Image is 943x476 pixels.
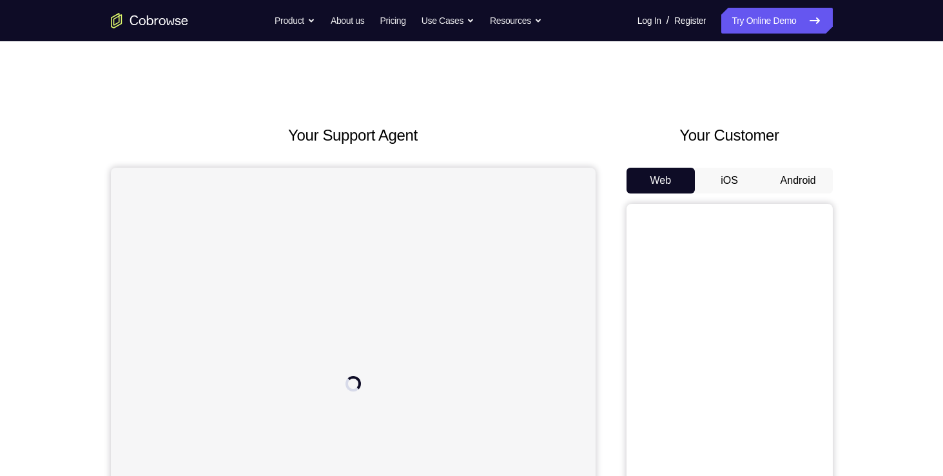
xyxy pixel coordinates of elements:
[627,168,695,193] button: Web
[695,168,764,193] button: iOS
[627,124,833,147] h2: Your Customer
[721,8,832,34] a: Try Online Demo
[380,8,405,34] a: Pricing
[674,8,706,34] a: Register
[331,8,364,34] a: About us
[422,8,474,34] button: Use Cases
[111,124,596,147] h2: Your Support Agent
[637,8,661,34] a: Log In
[275,8,315,34] button: Product
[666,13,669,28] span: /
[490,8,542,34] button: Resources
[111,13,188,28] a: Go to the home page
[764,168,833,193] button: Android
